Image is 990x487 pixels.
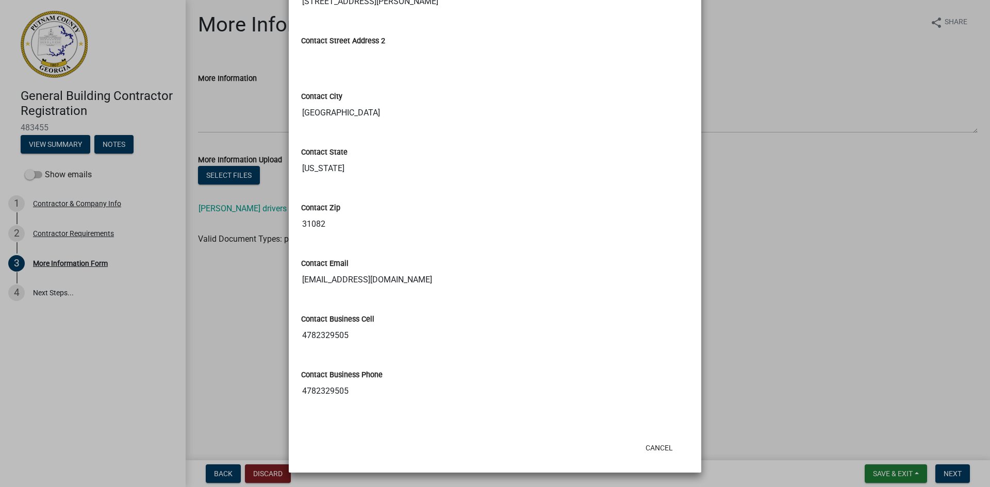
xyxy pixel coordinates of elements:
[301,205,340,212] label: Contact Zip
[301,260,349,267] label: Contact Email
[301,372,383,379] label: Contact Business Phone
[301,38,385,45] label: Contact Street Address 2
[301,316,374,323] label: Contact Business Cell
[637,439,681,457] button: Cancel
[301,93,342,100] label: Contact City
[301,149,348,156] label: Contact State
